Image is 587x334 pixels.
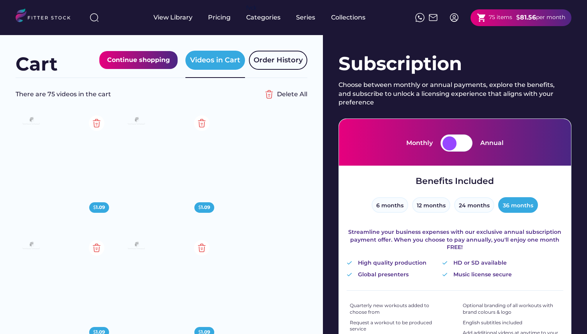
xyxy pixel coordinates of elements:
div: Cart [16,51,58,77]
button: 24 months [454,197,494,213]
img: Group%201000002354.svg [194,115,210,131]
img: Vector%20%282%29.svg [442,273,448,276]
img: meteor-icons_whatsapp%20%281%29.svg [415,13,425,22]
div: Monthly [406,139,433,147]
div: Series [296,13,316,22]
strong: 81.56 [520,14,536,21]
img: Group%201000002354.svg [89,240,104,256]
div: Order History [254,55,303,65]
img: Group%201000002354.svg [89,115,104,131]
div: per month [536,14,565,21]
div: Global presenters [358,271,409,279]
div: Benefits Included [416,175,494,187]
div: Categories [246,13,280,22]
div: English subtitles included [463,320,522,326]
div: Delete All [277,90,307,99]
div: There are 75 videos in the cart [16,90,261,99]
button: shopping_cart [477,13,487,23]
img: Vector%20%282%29.svg [442,261,448,265]
div: Request a workout to be produced service [350,320,447,333]
strong: 1.09 [201,204,210,210]
div: $ [93,204,105,211]
img: Group%201000002354.svg [194,240,210,256]
img: Frame%2079%20%281%29.svg [125,115,148,128]
img: LOGO.svg [16,9,77,25]
div: Pricing [208,13,231,22]
div: Streamline your business expenses with our exclusive annual subscription payment offer. When you ... [347,228,563,251]
div: Continue shopping [107,55,170,65]
button: 12 months [412,197,450,213]
div: View Library [153,13,192,22]
div: $ [516,13,520,22]
strong: 1.09 [96,204,105,210]
img: Frame%2079%20%281%29.svg [125,239,148,253]
img: profile-circle.svg [450,13,459,22]
img: Group%201000002356%20%282%29.svg [261,87,277,102]
button: 6 months [372,197,408,213]
img: Vector%20%282%29.svg [347,273,352,276]
img: Frame%2079%20%281%29.svg [19,115,43,128]
div: $ [198,204,210,211]
div: 75 items [489,14,512,21]
img: Frame%2079%20%281%29.svg [19,239,43,253]
img: search-normal%203.svg [90,13,99,22]
div: Music license secure [453,271,512,279]
div: Annual [480,139,504,147]
div: Choose between monthly or annual payments, explore the benefits, and subscribe to unlock a licens... [338,81,561,107]
div: HD or SD available [453,259,507,267]
img: Vector%20%282%29.svg [347,261,352,265]
div: Subscription [338,51,571,77]
div: High quality production [358,259,427,267]
div: Optional branding of all workouts with brand colours & logo [463,302,560,316]
div: Collections [331,13,365,22]
img: Frame%2051.svg [428,13,438,22]
button: 36 months [498,197,538,213]
div: fvck [246,4,256,12]
div: Videos in Cart [190,55,240,65]
div: Quarterly new workouts added to choose from [350,302,447,316]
